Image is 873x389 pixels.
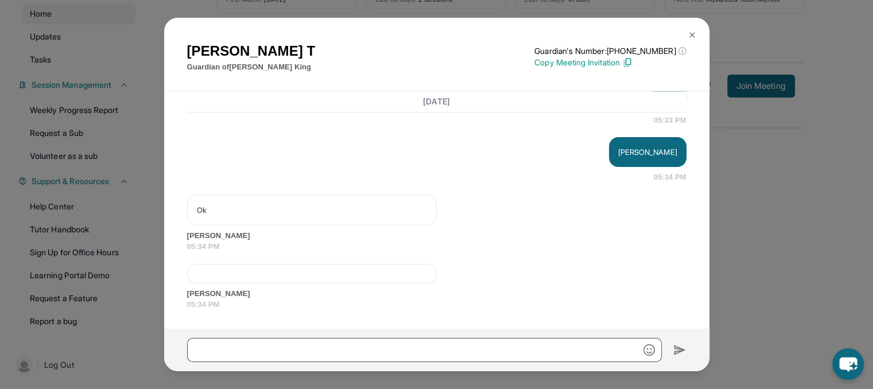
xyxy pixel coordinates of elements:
[187,96,686,107] h3: [DATE]
[187,241,686,252] span: 05:34 PM
[678,45,686,57] span: ⓘ
[187,61,316,73] p: Guardian of [PERSON_NAME] King
[187,230,686,242] span: [PERSON_NAME]
[534,45,686,57] p: Guardian's Number: [PHONE_NUMBER]
[673,343,686,357] img: Send icon
[187,299,686,310] span: 05:34 PM
[832,348,864,380] button: chat-button
[643,344,655,356] img: Emoji
[654,115,686,126] span: 05:33 PM
[618,146,677,158] p: [PERSON_NAME]
[534,57,686,68] p: Copy Meeting Invitation
[654,172,686,183] span: 05:34 PM
[187,41,316,61] h1: [PERSON_NAME] T
[197,204,427,216] p: Ok
[688,30,697,40] img: Close Icon
[187,288,686,299] span: [PERSON_NAME]
[622,57,633,68] img: Copy Icon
